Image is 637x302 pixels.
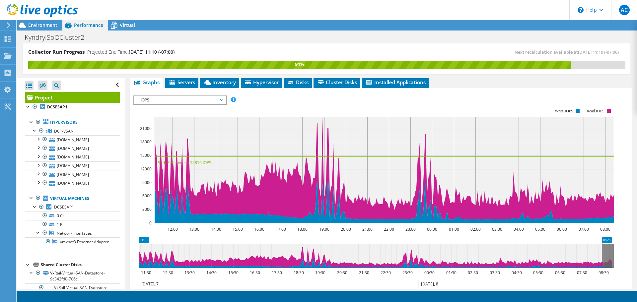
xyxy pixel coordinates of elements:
[515,49,622,55] span: Next recalculation available at
[25,237,120,246] a: vmxnet3 Ethernet Adapter
[578,49,619,55] span: [DATE] 11:10 (-07:00)
[140,139,152,145] text: 18000
[25,220,120,229] a: 1 E:
[142,180,152,185] text: 9000
[294,270,304,275] text: 18:30
[427,226,437,232] text: 00:00
[402,270,413,275] text: 23:30
[25,179,120,187] a: [DOMAIN_NAME]
[54,128,74,134] span: DC1-VSAN
[405,226,416,232] text: 23:00
[184,270,195,275] text: 13:30
[189,226,199,232] text: 13:00
[158,160,211,165] text: 95th Percentile = 14816 IOPS
[140,152,152,158] text: 15000
[272,270,282,275] text: 17:30
[244,79,279,86] span: Hypervisor
[287,79,309,86] span: Disks
[250,270,260,275] text: 16:30
[555,270,565,275] text: 06:30
[470,226,481,232] text: 02:00
[578,7,584,13] svg: \n
[140,126,152,131] text: 21000
[25,161,120,170] a: [DOMAIN_NAME]
[141,270,151,275] text: 11:30
[512,270,522,275] text: 04:30
[446,270,457,275] text: 01:30
[54,204,74,210] span: DCSESAP1
[149,220,152,226] text: 0
[87,48,175,56] h4: Projected End Time:
[137,96,223,104] span: IOPS
[424,270,435,275] text: 00:30
[587,109,605,113] text: Read IOPS
[599,270,609,275] text: 08:30
[468,270,478,275] text: 02:30
[297,226,308,232] text: 18:00
[362,226,373,232] text: 21:00
[555,109,573,113] text: Write IOPS
[28,61,571,68] div: 91%
[25,127,120,135] a: DC1-VSAN
[577,270,587,275] text: 07:30
[28,22,57,28] span: Environment
[206,270,217,275] text: 14:30
[25,170,120,179] a: [DOMAIN_NAME]
[142,207,152,212] text: 3000
[25,103,120,111] a: DCSESAP1
[25,269,120,283] a: VxRail-Virtual-SAN-Datastore-9c342fd0-706c
[381,270,391,275] text: 22:30
[120,22,135,28] span: Virtual
[22,34,95,41] h1: KyndrylSoOCluster2
[25,118,120,127] a: Hypervisors
[25,203,120,211] a: DCSESAP1
[533,270,543,275] text: 05:30
[619,5,630,15] span: AC
[25,211,120,220] a: 0 C:
[514,226,524,232] text: 04:00
[25,135,120,144] a: [DOMAIN_NAME]
[163,270,173,275] text: 12:30
[276,226,286,232] text: 17:00
[203,79,236,86] span: Inventory
[129,49,175,55] span: [DATE] 11:10 (-07:00)
[25,144,120,152] a: [DOMAIN_NAME]
[140,166,152,172] text: 12000
[169,79,195,86] span: Servers
[337,270,347,275] text: 20:30
[319,226,329,232] text: 19:00
[133,79,160,86] span: Graphs
[449,226,459,232] text: 01:00
[254,226,264,232] text: 16:00
[25,194,120,203] a: Virtual Machines
[74,22,103,28] span: Performance
[25,153,120,161] a: [DOMAIN_NAME]
[233,226,243,232] text: 15:00
[228,270,239,275] text: 15:30
[535,226,545,232] text: 05:00
[492,226,502,232] text: 03:00
[490,270,500,275] text: 03:30
[365,79,426,86] span: Installed Applications
[142,193,152,199] text: 6000
[557,226,567,232] text: 06:00
[47,104,67,110] b: DCSESAP1
[211,226,221,232] text: 14:00
[359,270,369,275] text: 21:30
[317,79,357,86] span: Cluster Disks
[384,226,394,232] text: 22:00
[25,92,120,103] a: Project
[315,270,325,275] text: 19:30
[25,229,120,237] a: Network Interfaces
[600,226,610,232] text: 08:00
[579,226,589,232] text: 07:00
[41,261,120,269] div: Shared Cluster Disks
[168,226,178,232] text: 12:00
[341,226,351,232] text: 20:00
